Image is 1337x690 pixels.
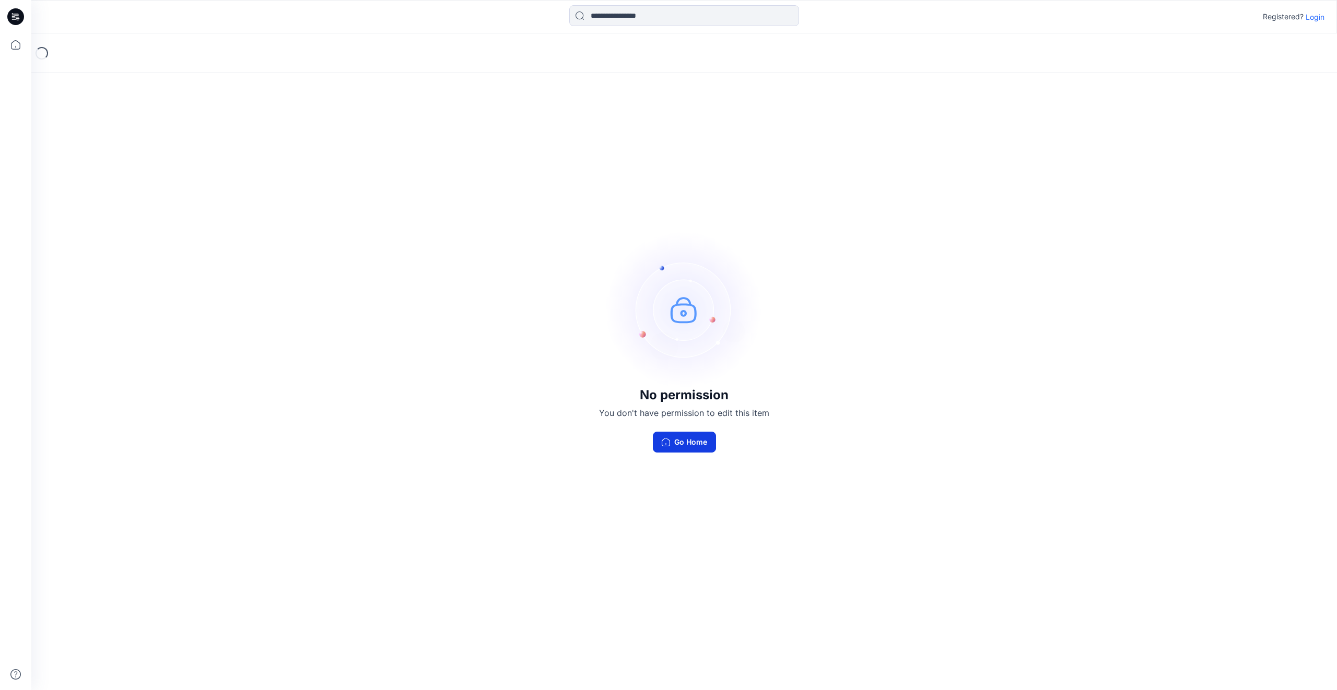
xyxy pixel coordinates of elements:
[599,407,769,419] p: You don't have permission to edit this item
[1306,11,1324,22] p: Login
[653,432,716,453] button: Go Home
[599,388,769,402] h3: No permission
[606,231,763,388] img: no-perm.svg
[1263,10,1304,23] p: Registered?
